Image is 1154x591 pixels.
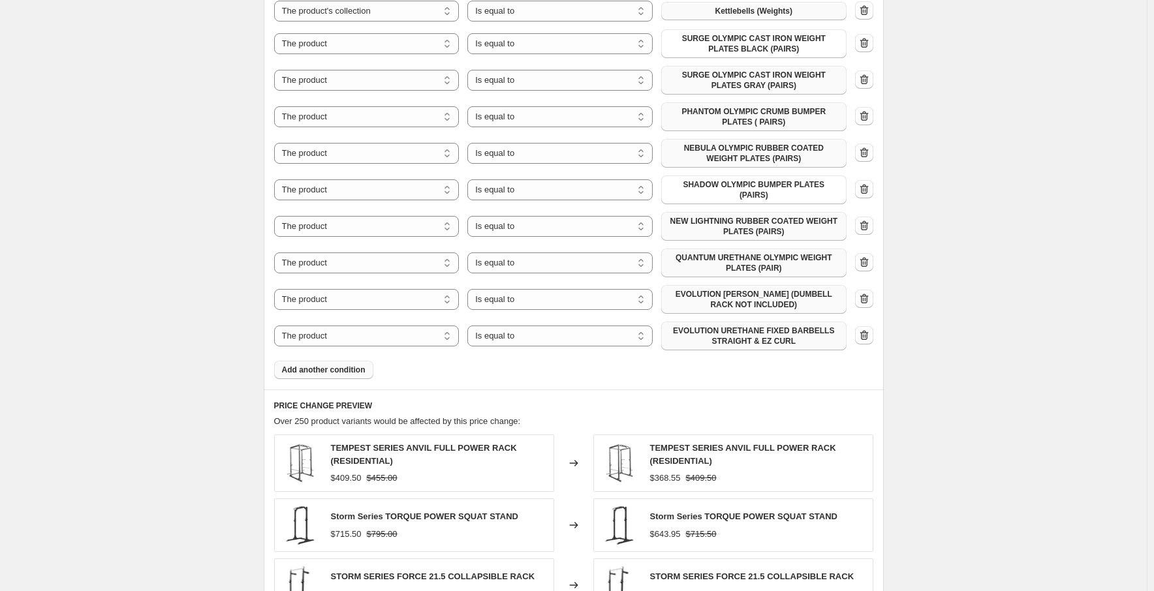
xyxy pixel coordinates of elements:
div: $368.55 [650,472,681,485]
span: SURGE OLYMPIC CAST IRON WEIGHT PLATES BLACK (PAIRS) [669,33,839,54]
strike: $409.50 [686,472,717,485]
span: EVOLUTION URETHANE FIXED BARBELLS STRAIGHT & EZ CURL [669,326,839,346]
span: PHANTOM OLYMPIC CRUMB BUMPER PLATES ( PAIRS) [669,106,839,127]
button: NEW LIGHTNING RUBBER COATED WEIGHT PLATES (PAIRS) [661,212,847,241]
button: SHADOW OLYMPIC BUMPER PLATES (PAIRS) [661,175,847,204]
button: Kettlebells (Weights) [661,2,847,20]
button: PHANTOM OLYMPIC CRUMB BUMPER PLATES ( PAIRS) [661,102,847,131]
img: anvil_45_1080_80x.jpg [281,444,320,483]
button: SURGE OLYMPIC CAST IRON WEIGHT PLATES BLACK (PAIRS) [661,29,847,58]
span: TEMPEST SERIES ANVIL FULL POWER RACK (RESIDENTIAL) [331,443,517,466]
span: Add another condition [282,365,366,375]
span: Storm Series TORQUE POWER SQUAT STAND [331,511,519,521]
button: NEBULA OLYMPIC RUBBER COATED WEIGHT PLATES (PAIRS) [661,139,847,168]
img: anvil_45_1080_80x.jpg [600,444,640,483]
button: EVOLUTION URETHANE DUMBBELLS (DUMBELL RACK NOT INCLUDED) [661,285,847,314]
span: NEW LIGHTNING RUBBER COATED WEIGHT PLATES (PAIRS) [669,216,839,237]
span: NEBULA OLYMPIC RUBBER COATED WEIGHT PLATES (PAIRS) [669,143,839,164]
button: QUANTUM URETHANE OLYMPIC WEIGHT PLATES (PAIR) [661,249,847,277]
span: EVOLUTION [PERSON_NAME] (DUMBELL RACK NOT INCLUDED) [669,289,839,310]
strike: $455.00 [367,472,398,485]
span: Kettlebells (Weights) [715,6,792,16]
span: SURGE OLYMPIC CAST IRON WEIGHT PLATES GRAY (PAIRS) [669,70,839,91]
span: Storm Series TORQUE POWER SQUAT STAND [650,511,838,521]
img: 45Angled_1080_6b5aef7c-9c96-4ce3-b10b-809d7392c05e_80x.webp [600,506,640,545]
h6: PRICE CHANGE PREVIEW [274,401,873,411]
span: STORM SERIES FORCE 21.5 COLLAPSIBLE RACK [650,571,854,581]
div: $409.50 [331,472,362,485]
span: TEMPEST SERIES ANVIL FULL POWER RACK (RESIDENTIAL) [650,443,836,466]
span: SHADOW OLYMPIC BUMPER PLATES (PAIRS) [669,179,839,200]
button: Add another condition [274,361,373,379]
button: SURGE OLYMPIC CAST IRON WEIGHT PLATES GRAY (PAIRS) [661,66,847,95]
img: 45Angled_1080_6b5aef7c-9c96-4ce3-b10b-809d7392c05e_80x.webp [281,506,320,545]
div: $643.95 [650,528,681,541]
div: $715.50 [331,528,362,541]
button: EVOLUTION URETHANE FIXED BARBELLS STRAIGHT & EZ CURL [661,322,847,350]
span: STORM SERIES FORCE 21.5 COLLAPSIBLE RACK [331,571,535,581]
strike: $795.00 [367,528,398,541]
span: QUANTUM URETHANE OLYMPIC WEIGHT PLATES (PAIR) [669,252,839,273]
strike: $715.50 [686,528,717,541]
span: Over 250 product variants would be affected by this price change: [274,416,521,426]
